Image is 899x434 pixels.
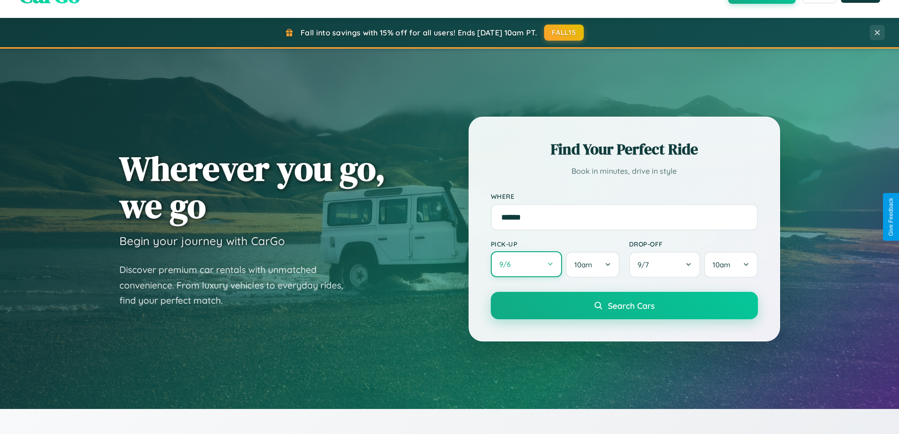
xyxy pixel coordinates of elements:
span: Search Cars [608,300,655,311]
span: 10am [713,260,731,269]
span: 9 / 6 [499,260,515,269]
button: 9/7 [629,252,701,278]
button: 10am [704,252,757,278]
button: 10am [566,252,619,278]
h2: Find Your Perfect Ride [491,139,758,160]
button: FALL15 [544,25,584,41]
span: 10am [574,260,592,269]
label: Pick-up [491,240,620,248]
h1: Wherever you go, we go [119,150,386,224]
button: Search Cars [491,292,758,319]
h3: Begin your journey with CarGo [119,234,285,248]
div: Give Feedback [888,198,894,236]
p: Discover premium car rentals with unmatched convenience. From luxury vehicles to everyday rides, ... [119,262,355,308]
p: Book in minutes, drive in style [491,164,758,178]
span: Fall into savings with 15% off for all users! Ends [DATE] 10am PT. [301,28,537,37]
span: 9 / 7 [638,260,654,269]
label: Where [491,192,758,200]
label: Drop-off [629,240,758,248]
button: 9/6 [491,251,563,277]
